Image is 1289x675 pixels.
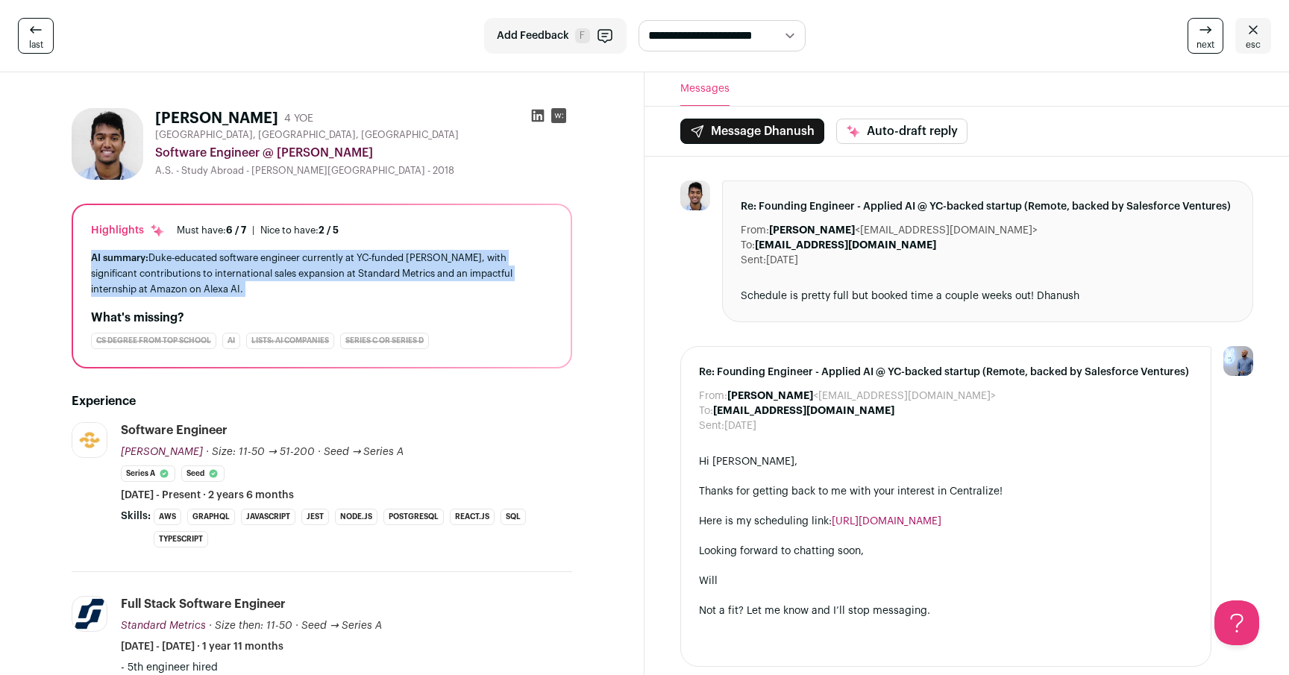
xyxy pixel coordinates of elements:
[155,165,572,177] div: A.S. - Study Abroad - [PERSON_NAME][GEOGRAPHIC_DATA] - 2018
[1235,18,1271,54] a: esc
[699,454,1193,469] div: Hi [PERSON_NAME],
[181,465,225,482] li: Seed
[177,225,339,236] ul: |
[832,516,941,527] a: [URL][DOMAIN_NAME]
[91,309,553,327] h2: What's missing?
[72,108,143,180] img: 348fa205e9960d820e2a3d1c821deedf2bff1299a1a033edd3f4708f7da154c9
[724,418,756,433] dd: [DATE]
[699,603,1193,618] div: Not a fit? Let me know and I’ll stop messaging.
[72,392,572,410] h2: Experience
[154,509,181,525] li: AWS
[699,389,727,404] dt: From:
[450,509,495,525] li: React.js
[497,28,569,43] span: Add Feedback
[727,391,813,401] b: [PERSON_NAME]
[301,509,329,525] li: Jest
[501,509,526,525] li: SQL
[713,406,894,416] b: [EMAIL_ADDRESS][DOMAIN_NAME]
[1214,600,1259,645] iframe: Help Scout Beacon - Open
[741,253,766,268] dt: Sent:
[155,108,278,129] h1: [PERSON_NAME]
[155,129,459,141] span: [GEOGRAPHIC_DATA], [GEOGRAPHIC_DATA], [GEOGRAPHIC_DATA]
[324,447,404,457] span: Seed → Series A
[91,333,216,349] div: CS degree from top school
[1246,39,1261,51] span: esc
[121,465,175,482] li: Series A
[741,199,1235,214] span: Re: Founding Engineer - Applied AI @ YC-backed startup (Remote, backed by Salesforce Ventures)
[680,119,824,144] button: Message Dhanush
[29,39,43,51] span: last
[295,618,298,633] span: ·
[91,253,148,263] span: AI summary:
[91,223,165,238] div: Highlights
[121,660,572,675] p: - 5th engineer hired
[383,509,444,525] li: PostgreSQL
[260,225,339,236] div: Nice to have:
[741,223,769,238] dt: From:
[246,333,334,349] div: Lists: AI Companies
[154,531,208,547] li: TypeScript
[226,225,246,235] span: 6 / 7
[121,621,206,631] span: Standard Metrics
[121,596,286,612] div: Full Stack Software Engineer
[484,18,627,54] button: Add Feedback F
[18,18,54,54] a: last
[209,621,292,631] span: · Size then: 11-50
[680,72,730,106] button: Messages
[699,404,713,418] dt: To:
[741,289,1235,304] div: Schedule is pretty full but booked time a couple weeks out! Dhanush
[1197,39,1214,51] span: next
[319,225,339,235] span: 2 / 5
[699,514,1193,529] div: Here is my scheduling link:
[699,544,1193,559] div: Looking forward to chatting soon,
[769,225,855,236] b: [PERSON_NAME]
[755,240,936,251] b: [EMAIL_ADDRESS][DOMAIN_NAME]
[699,574,1193,588] div: Will
[121,639,283,654] span: [DATE] - [DATE] · 1 year 11 months
[699,484,1193,499] div: Thanks for getting back to me with your interest in Centralize!
[177,225,246,236] div: Must have:
[1223,346,1253,376] img: 97332-medium_jpg
[335,509,377,525] li: Node.js
[769,223,1038,238] dd: <[EMAIL_ADDRESS][DOMAIN_NAME]>
[222,333,240,349] div: AI
[121,488,294,503] span: [DATE] - Present · 2 years 6 months
[121,422,228,439] div: Software Engineer
[91,250,553,297] div: Duke-educated software engineer currently at YC-funded [PERSON_NAME], with significant contributi...
[187,509,235,525] li: GraphQL
[72,423,107,457] img: 14f38ffd5b686e0ea87a1bb7fc07e5ec13101e6af9e6e812d1f59d1d08323406.jpg
[680,180,710,210] img: 348fa205e9960d820e2a3d1c821deedf2bff1299a1a033edd3f4708f7da154c9
[241,509,295,525] li: JavaScript
[699,365,1193,380] span: Re: Founding Engineer - Applied AI @ YC-backed startup (Remote, backed by Salesforce Ventures)
[206,447,315,457] span: · Size: 11-50 → 51-200
[836,119,967,144] button: Auto-draft reply
[318,445,321,459] span: ·
[284,111,313,126] div: 4 YOE
[72,597,107,631] img: c3e3325dd43b1a141b1946829466eb14f3f5d8b3a8ac42629a3c1f4eb66b32bc.png
[121,509,151,524] span: Skills:
[741,238,755,253] dt: To:
[699,418,724,433] dt: Sent:
[1188,18,1223,54] a: next
[340,333,429,349] div: Series C or Series D
[155,144,572,162] div: Software Engineer @ [PERSON_NAME]
[727,389,996,404] dd: <[EMAIL_ADDRESS][DOMAIN_NAME]>
[766,253,798,268] dd: [DATE]
[301,621,382,631] span: Seed → Series A
[121,447,203,457] span: [PERSON_NAME]
[575,28,590,43] span: F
